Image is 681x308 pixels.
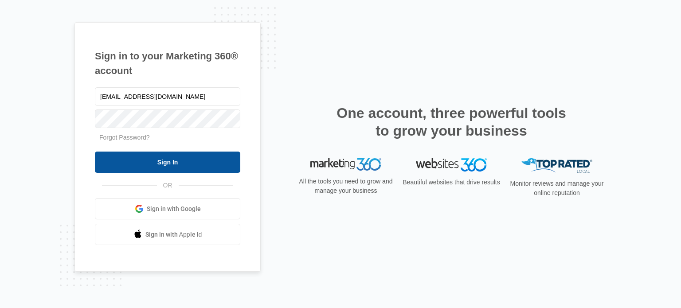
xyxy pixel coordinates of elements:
a: Sign in with Google [95,198,240,219]
h1: Sign in to your Marketing 360® account [95,49,240,78]
img: Top Rated Local [521,158,592,173]
img: Marketing 360 [310,158,381,171]
img: Websites 360 [416,158,487,171]
span: OR [157,181,179,190]
h2: One account, three powerful tools to grow your business [334,104,569,140]
input: Email [95,87,240,106]
span: Sign in with Google [147,204,201,214]
a: Forgot Password? [99,134,150,141]
p: Monitor reviews and manage your online reputation [507,179,607,198]
span: Sign in with Apple Id [145,230,202,239]
p: All the tools you need to grow and manage your business [296,177,395,195]
p: Beautiful websites that drive results [402,178,501,187]
a: Sign in with Apple Id [95,224,240,245]
input: Sign In [95,152,240,173]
